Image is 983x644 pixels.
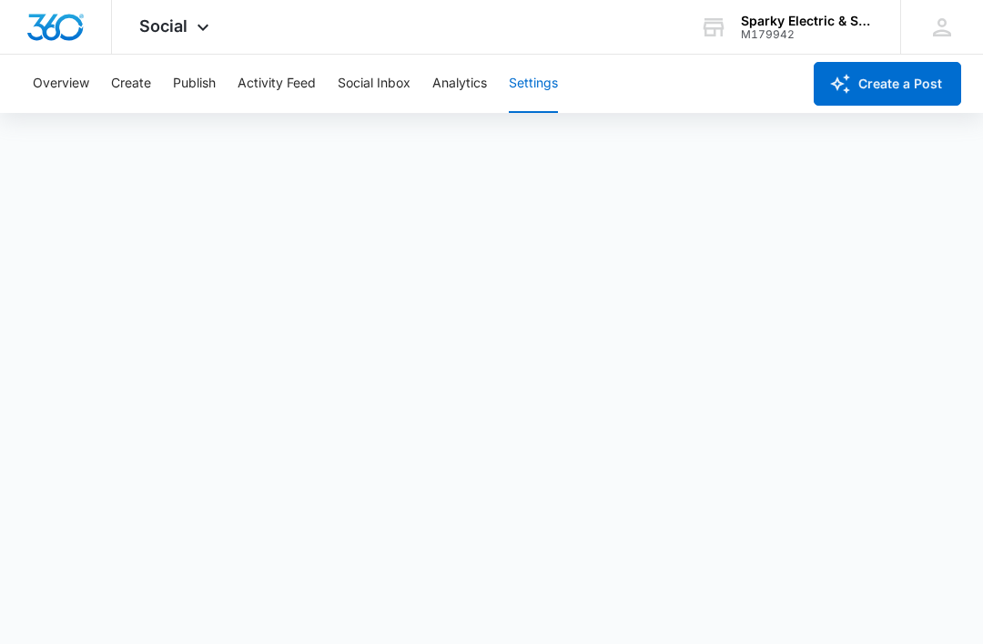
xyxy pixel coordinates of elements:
button: Analytics [432,55,487,113]
div: account name [741,14,874,28]
button: Create a Post [814,62,961,106]
button: Settings [509,55,558,113]
div: account id [741,28,874,41]
button: Activity Feed [238,55,316,113]
button: Create [111,55,151,113]
span: Social [139,16,187,36]
button: Publish [173,55,216,113]
button: Overview [33,55,89,113]
button: Social Inbox [338,55,410,113]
